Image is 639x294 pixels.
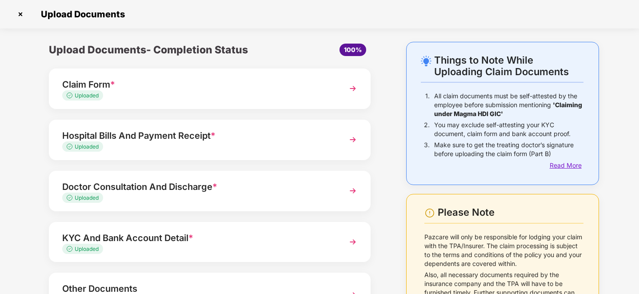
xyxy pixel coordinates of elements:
[434,121,583,138] p: You may exclude self-attesting your KYC document, claim form and bank account proof.
[424,233,583,268] p: Pazcare will only be responsible for lodging your claim with the TPA/Insurer. The claim processin...
[67,93,75,98] img: svg+xml;base64,PHN2ZyB4bWxucz0iaHR0cDovL3d3dy53My5vcmcvMjAwMC9zdmciIHdpZHRoPSIxMy4zMzMiIGhlaWdodD...
[62,180,332,194] div: Doctor Consultation And Discharge
[424,121,430,138] p: 2.
[434,54,583,77] div: Things to Note While Uploading Claim Documents
[345,81,361,97] img: svg+xml;base64,PHN2ZyBpZD0iTmV4dCIgeG1sbnM9Imh0dHA6Ly93d3cudzMub3JnLzIwMDAvc3ZnIiB3aWR0aD0iMzYiIG...
[438,206,583,218] div: Please Note
[62,129,332,143] div: Hospital Bills And Payment Receipt
[424,141,430,158] p: 3.
[425,92,430,118] p: 1.
[345,132,361,148] img: svg+xml;base64,PHN2ZyBpZD0iTmV4dCIgeG1sbnM9Imh0dHA6Ly93d3cudzMub3JnLzIwMDAvc3ZnIiB3aWR0aD0iMzYiIG...
[67,144,75,149] img: svg+xml;base64,PHN2ZyB4bWxucz0iaHR0cDovL3d3dy53My5vcmcvMjAwMC9zdmciIHdpZHRoPSIxMy4zMzMiIGhlaWdodD...
[345,234,361,250] img: svg+xml;base64,PHN2ZyBpZD0iTmV4dCIgeG1sbnM9Imh0dHA6Ly93d3cudzMub3JnLzIwMDAvc3ZnIiB3aWR0aD0iMzYiIG...
[67,246,75,252] img: svg+xml;base64,PHN2ZyB4bWxucz0iaHR0cDovL3d3dy53My5vcmcvMjAwMC9zdmciIHdpZHRoPSIxMy4zMzMiIGhlaWdodD...
[434,141,583,158] p: Make sure to get the treating doctor’s signature before uploading the claim form (Part B)
[421,56,431,66] img: svg+xml;base64,PHN2ZyB4bWxucz0iaHR0cDovL3d3dy53My5vcmcvMjAwMC9zdmciIHdpZHRoPSIyNC4wOTMiIGhlaWdodD...
[75,194,99,201] span: Uploaded
[75,246,99,252] span: Uploaded
[62,231,332,245] div: KYC And Bank Account Detail
[345,183,361,199] img: svg+xml;base64,PHN2ZyBpZD0iTmV4dCIgeG1sbnM9Imh0dHA6Ly93d3cudzMub3JnLzIwMDAvc3ZnIiB3aWR0aD0iMzYiIG...
[49,42,264,58] div: Upload Documents- Completion Status
[344,46,362,53] span: 100%
[434,92,583,118] p: All claim documents must be self-attested by the employee before submission mentioning
[62,77,332,92] div: Claim Form
[67,195,75,201] img: svg+xml;base64,PHN2ZyB4bWxucz0iaHR0cDovL3d3dy53My5vcmcvMjAwMC9zdmciIHdpZHRoPSIxMy4zMzMiIGhlaWdodD...
[75,143,99,150] span: Uploaded
[32,9,129,20] span: Upload Documents
[424,208,435,218] img: svg+xml;base64,PHN2ZyBpZD0iV2FybmluZ18tXzI0eDI0IiBkYXRhLW5hbWU9Ildhcm5pbmcgLSAyNHgyNCIgeG1sbnM9Im...
[75,92,99,99] span: Uploaded
[13,7,28,21] img: svg+xml;base64,PHN2ZyBpZD0iQ3Jvc3MtMzJ4MzIiIHhtbG5zPSJodHRwOi8vd3d3LnczLm9yZy8yMDAwL3N2ZyIgd2lkdG...
[550,161,583,170] div: Read More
